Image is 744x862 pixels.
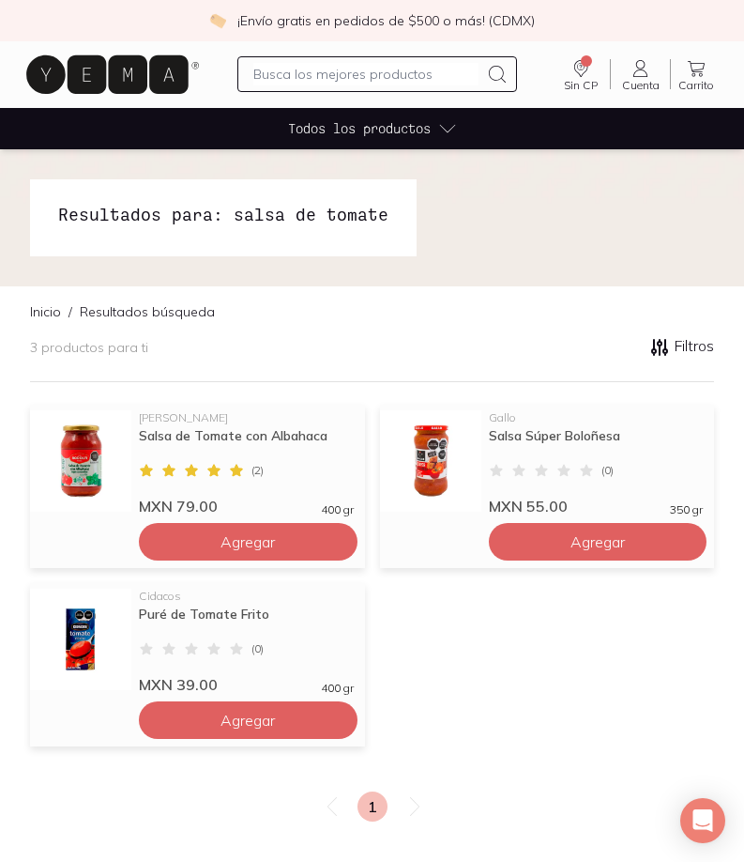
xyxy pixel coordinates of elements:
[139,427,354,461] div: Salsa de Tomate con Albahaca
[489,523,707,561] button: Agregar
[139,701,357,739] button: Agregar
[678,78,714,92] span: Carrito
[251,643,264,654] span: ( 0 )
[380,405,715,516] a: salsa super bolonesaGalloSalsa Súper Boloñesa(0)MXN 55.00350 gr
[489,497,568,516] span: MXN 55.00
[58,202,388,226] h1: Resultados para: salsa de tomate
[30,410,131,512] img: Salsa de tomate con albahaca
[288,118,431,138] span: Todos los productos
[30,303,61,320] a: Inicio
[30,589,131,690] img: Pure de tomate frito
[551,57,610,91] a: Dirección no especificada
[670,504,703,516] span: 350 gr
[139,412,354,423] div: [PERSON_NAME]
[139,675,218,694] span: MXN 39.00
[611,57,670,91] a: Cuenta
[321,504,354,516] span: 400 gr
[622,78,660,92] span: Cuenta
[30,583,365,694] a: Pure de tomate fritoCidacosPuré de Tomate Frito(0)MXN 39.00400 gr
[321,683,354,694] span: 400 gr
[680,798,725,843] div: Open Intercom Messenger
[671,57,721,91] a: Carrito
[139,591,354,602] div: Cidacos
[80,302,215,321] p: Resultados búsqueda
[601,465,614,476] span: ( 0 )
[648,336,714,359] a: Filtros
[220,532,275,551] span: Agregar
[220,711,275,730] span: Agregar
[30,405,365,516] a: Salsa de tomate con albahaca[PERSON_NAME]Salsa de Tomate con Albahaca(2)MXN 79.00400 gr
[61,302,80,321] span: /
[357,792,387,822] a: 1
[489,412,704,423] div: Gallo
[251,465,264,476] span: ( 2 )
[237,11,535,30] p: ¡Envío gratis en pedidos de $500 o más! (CDMX)
[209,12,226,29] img: check
[570,532,625,551] span: Agregar
[139,497,218,516] span: MXN 79.00
[139,606,354,639] div: Puré de Tomate Frito
[564,78,598,92] span: Sin CP
[380,410,481,512] img: salsa super bolonesa
[489,427,704,461] div: Salsa Súper Boloñesa
[30,339,148,356] p: 3 productos para ti
[253,63,478,85] input: Busca los mejores productos
[139,523,357,561] button: Agregar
